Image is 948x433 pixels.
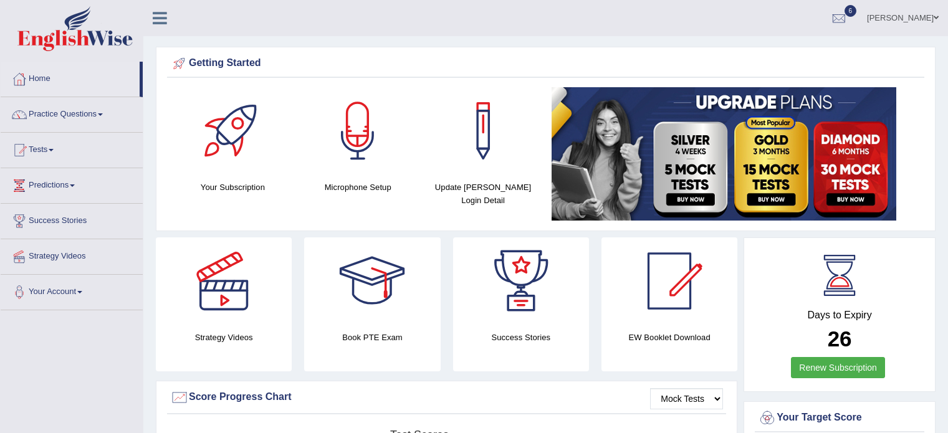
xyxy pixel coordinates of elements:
b: 26 [828,326,852,351]
a: Renew Subscription [791,357,885,378]
span: 6 [845,5,857,17]
h4: Your Subscription [176,181,289,194]
div: Getting Started [170,54,921,73]
a: Your Account [1,275,143,306]
div: Your Target Score [758,409,921,427]
a: Strategy Videos [1,239,143,270]
a: Success Stories [1,204,143,235]
h4: Microphone Setup [302,181,414,194]
a: Practice Questions [1,97,143,128]
div: Score Progress Chart [170,388,723,407]
h4: Days to Expiry [758,310,921,321]
h4: EW Booklet Download [601,331,737,344]
h4: Strategy Videos [156,331,292,344]
a: Tests [1,133,143,164]
h4: Success Stories [453,331,589,344]
h4: Update [PERSON_NAME] Login Detail [427,181,540,207]
a: Predictions [1,168,143,199]
h4: Book PTE Exam [304,331,440,344]
a: Home [1,62,140,93]
img: small5.jpg [552,87,896,221]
